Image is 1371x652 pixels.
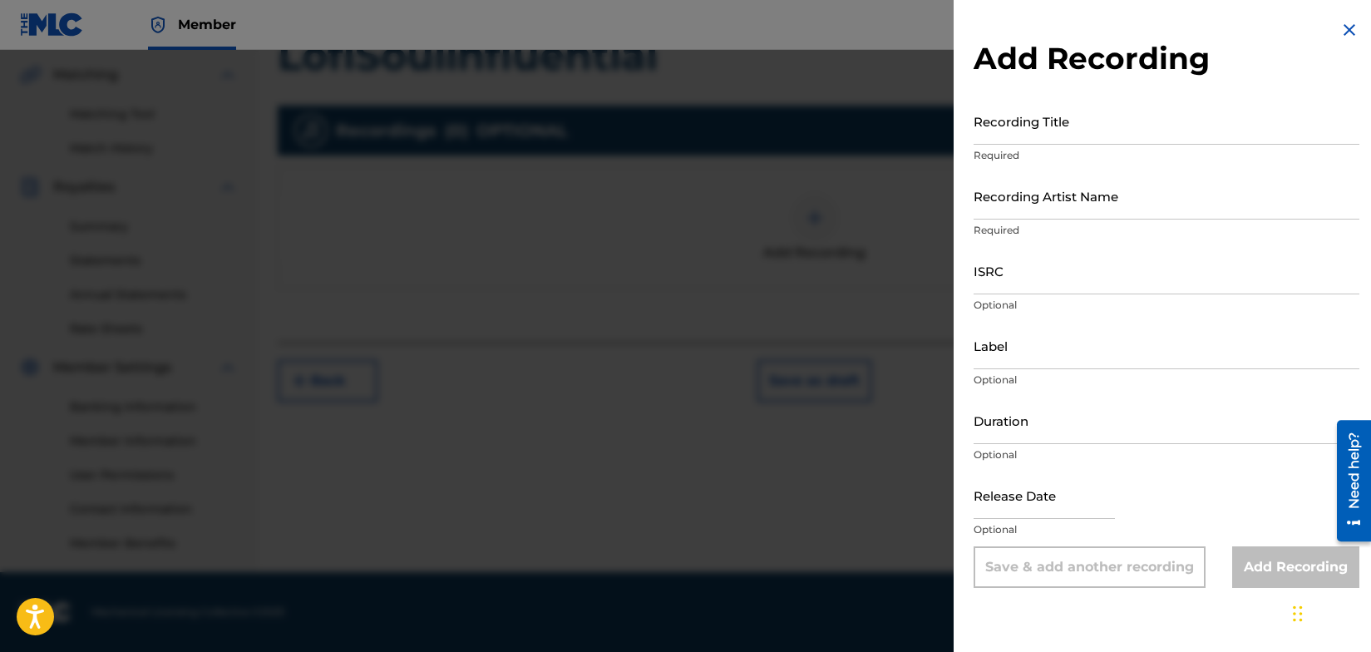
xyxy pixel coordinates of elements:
[20,12,84,37] img: MLC Logo
[974,447,1359,462] p: Optional
[148,15,168,35] img: Top Rightsholder
[974,223,1359,238] p: Required
[1293,589,1303,639] div: Drag
[178,15,236,34] span: Member
[974,298,1359,313] p: Optional
[1288,572,1371,652] iframe: Chat Widget
[974,373,1359,388] p: Optional
[1324,414,1371,548] iframe: Resource Center
[974,148,1359,163] p: Required
[974,40,1359,77] h2: Add Recording
[974,522,1359,537] p: Optional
